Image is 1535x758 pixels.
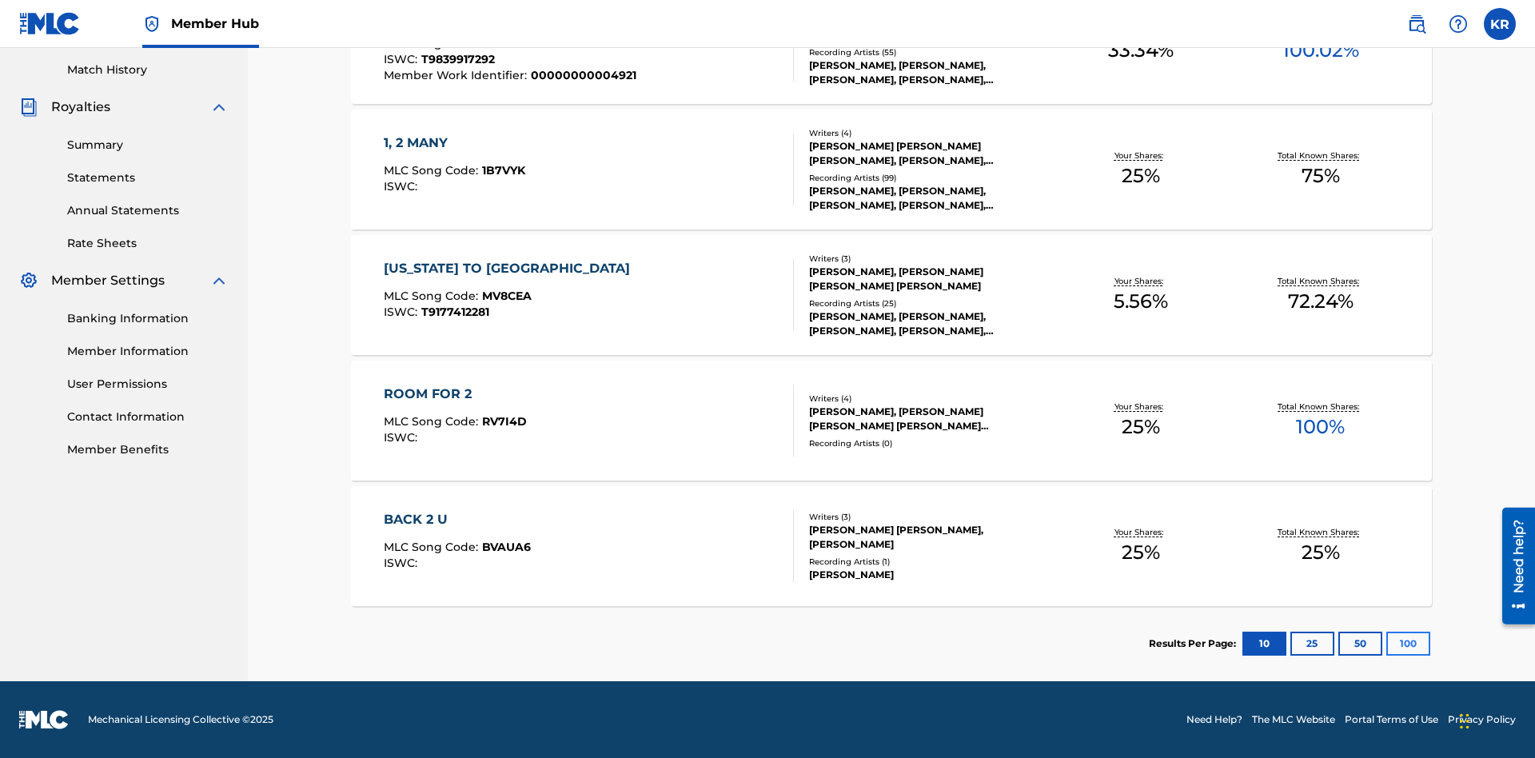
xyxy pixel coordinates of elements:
[1449,14,1468,34] img: help
[67,343,229,360] a: Member Information
[67,170,229,186] a: Statements
[1448,712,1516,727] a: Privacy Policy
[1407,14,1426,34] img: search
[384,134,525,153] div: 1, 2 MANY
[1455,681,1535,758] iframe: Chat Widget
[1149,636,1240,651] p: Results Per Page:
[1114,526,1167,538] p: Your Shares:
[1278,150,1363,162] p: Total Known Shares:
[482,540,531,554] span: BVAUA6
[171,14,259,33] span: Member Hub
[51,98,110,117] span: Royalties
[67,62,229,78] a: Match History
[1114,150,1167,162] p: Your Shares:
[1122,538,1160,567] span: 25 %
[384,556,421,570] span: ISWC :
[1252,712,1335,727] a: The MLC Website
[209,98,229,117] img: expand
[809,265,1051,293] div: [PERSON_NAME], [PERSON_NAME] [PERSON_NAME] [PERSON_NAME]
[482,163,525,178] span: 1B7VYK
[209,271,229,290] img: expand
[1290,632,1334,656] button: 25
[19,271,38,290] img: Member Settings
[1345,712,1438,727] a: Portal Terms of Use
[1282,36,1359,65] span: 100.02 %
[809,139,1051,168] div: [PERSON_NAME] [PERSON_NAME] [PERSON_NAME], [PERSON_NAME], [PERSON_NAME]
[809,556,1051,568] div: Recording Artists ( 1 )
[809,46,1051,58] div: Recording Artists ( 55 )
[1242,632,1286,656] button: 10
[1278,275,1363,287] p: Total Known Shares:
[482,414,527,429] span: RV7I4D
[51,271,165,290] span: Member Settings
[1338,632,1382,656] button: 50
[384,305,421,319] span: ISWC :
[351,361,1432,481] a: ROOM FOR 2MLC Song Code:RV7I4DISWC:Writers (4)[PERSON_NAME], [PERSON_NAME] [PERSON_NAME] [PERSON_...
[1122,162,1160,190] span: 25 %
[1114,287,1168,316] span: 5.56 %
[809,309,1051,338] div: [PERSON_NAME], [PERSON_NAME], [PERSON_NAME], [PERSON_NAME], [PERSON_NAME], [PERSON_NAME]
[1278,401,1363,413] p: Total Known Shares:
[19,98,38,117] img: Royalties
[1302,162,1340,190] span: 75 %
[1186,712,1242,727] a: Need Help?
[809,172,1051,184] div: Recording Artists ( 99 )
[384,52,421,66] span: ISWC :
[1114,275,1167,287] p: Your Shares:
[809,393,1051,405] div: Writers ( 4 )
[809,437,1051,449] div: Recording Artists ( 0 )
[482,289,532,303] span: MV8CEA
[351,235,1432,355] a: [US_STATE] TO [GEOGRAPHIC_DATA]MLC Song Code:MV8CEAISWC:T9177412281Writers (3)[PERSON_NAME], [PER...
[809,184,1051,213] div: [PERSON_NAME], [PERSON_NAME], [PERSON_NAME], [PERSON_NAME], [PERSON_NAME], [PERSON_NAME], [PERSON...
[88,712,273,727] span: Mechanical Licensing Collective © 2025
[421,305,489,319] span: T9177412281
[1442,8,1474,40] div: Help
[67,441,229,458] a: Member Benefits
[142,14,161,34] img: Top Rightsholder
[67,310,229,327] a: Banking Information
[351,110,1432,229] a: 1, 2 MANYMLC Song Code:1B7VYKISWC:Writers (4)[PERSON_NAME] [PERSON_NAME] [PERSON_NAME], [PERSON_N...
[1484,8,1516,40] div: User Menu
[384,179,421,193] span: ISWC :
[384,259,638,278] div: [US_STATE] TO [GEOGRAPHIC_DATA]
[1114,401,1167,413] p: Your Shares:
[809,253,1051,265] div: Writers ( 3 )
[809,511,1051,523] div: Writers ( 3 )
[384,540,482,554] span: MLC Song Code :
[384,510,531,529] div: BACK 2 U
[1122,413,1160,441] span: 25 %
[1401,8,1433,40] a: Public Search
[384,414,482,429] span: MLC Song Code :
[384,289,482,303] span: MLC Song Code :
[809,127,1051,139] div: Writers ( 4 )
[351,486,1432,606] a: BACK 2 UMLC Song Code:BVAUA6ISWC:Writers (3)[PERSON_NAME] [PERSON_NAME], [PERSON_NAME]Recording A...
[1386,632,1430,656] button: 100
[384,385,527,404] div: ROOM FOR 2
[384,68,531,82] span: Member Work Identifier :
[421,52,495,66] span: T9839917292
[809,58,1051,87] div: [PERSON_NAME], [PERSON_NAME], [PERSON_NAME], [PERSON_NAME], [PERSON_NAME], [PERSON_NAME], [PERSON...
[1278,526,1363,538] p: Total Known Shares:
[809,523,1051,552] div: [PERSON_NAME] [PERSON_NAME], [PERSON_NAME]
[19,710,69,729] img: logo
[67,376,229,393] a: User Permissions
[1460,697,1469,745] div: Drag
[19,12,81,35] img: MLC Logo
[67,235,229,252] a: Rate Sheets
[531,68,636,82] span: 00000000004921
[809,405,1051,433] div: [PERSON_NAME], [PERSON_NAME] [PERSON_NAME] [PERSON_NAME] LINDBRANDT, [PERSON_NAME]
[67,202,229,219] a: Annual Statements
[1288,287,1354,316] span: 72.24 %
[67,409,229,425] a: Contact Information
[1302,538,1340,567] span: 25 %
[67,137,229,154] a: Summary
[1490,501,1535,632] iframe: Resource Center
[1296,413,1345,441] span: 100 %
[809,297,1051,309] div: Recording Artists ( 25 )
[1108,36,1174,65] span: 33.34 %
[384,163,482,178] span: MLC Song Code :
[809,568,1051,582] div: [PERSON_NAME]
